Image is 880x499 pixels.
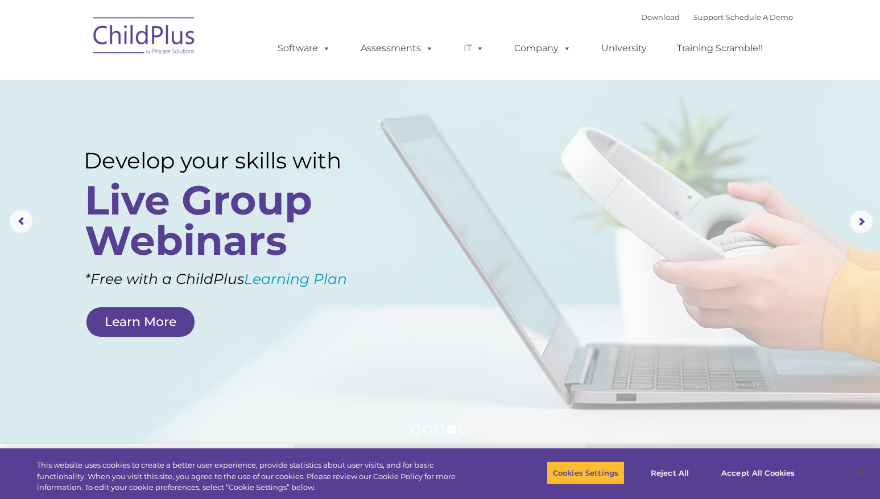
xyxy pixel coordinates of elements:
[547,461,625,485] button: Cookies Settings
[634,461,705,485] button: Reject All
[715,461,801,485] button: Accept All Cookies
[86,307,195,337] a: Learn More
[693,13,724,22] a: Support
[244,270,347,287] a: Learning Plan
[849,460,874,485] button: Close
[503,37,582,60] a: Company
[590,37,658,60] a: University
[84,147,375,174] rs-layer: Develop your skills with
[349,37,445,60] a: Assessments
[641,13,680,22] a: Download
[85,266,395,292] rs-layer: *Free with a ChildPlus
[88,9,201,66] img: ChildPlus by Procare Solutions
[85,180,371,261] rs-layer: Live Group Webinars
[452,37,495,60] a: IT
[726,13,793,22] a: Schedule A Demo
[266,37,342,60] a: Software
[37,460,484,493] div: This website uses cookies to create a better user experience, provide statistics about user visit...
[641,13,793,22] font: |
[666,37,774,60] a: Training Scramble!!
